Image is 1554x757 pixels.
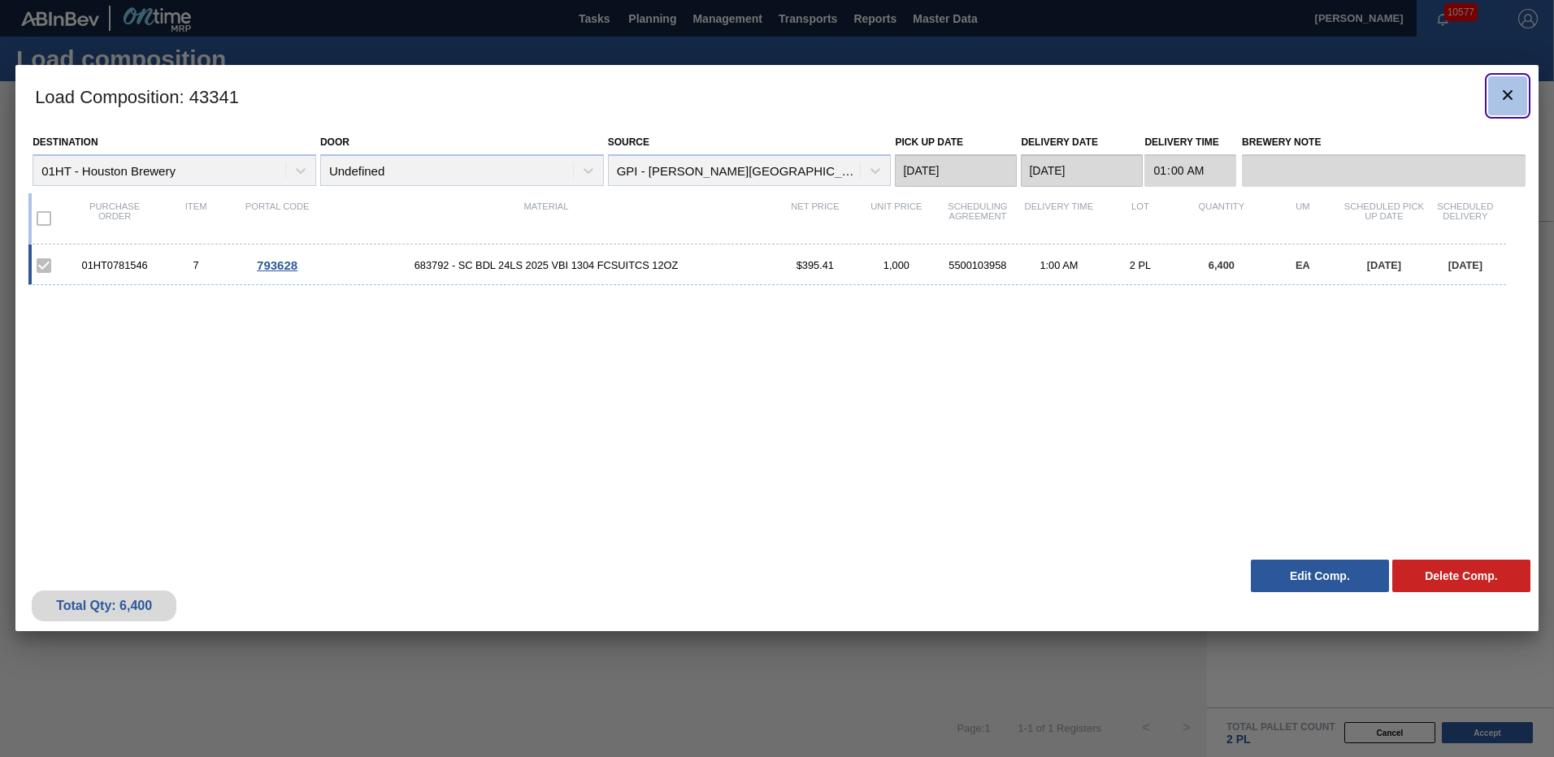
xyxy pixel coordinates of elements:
div: Unit Price [856,201,937,236]
span: [DATE] [1367,259,1401,271]
div: Go to Order [237,258,318,272]
label: Delivery Time [1144,131,1236,154]
span: 6,400 [1209,259,1235,271]
div: Total Qty: 6,400 [44,599,164,613]
div: 2 PL [1100,259,1181,271]
div: Net Price [775,201,856,236]
label: Door [320,136,349,148]
input: mm/dd/yyyy [1021,154,1143,187]
label: Source [608,136,649,148]
button: Edit Comp. [1251,560,1389,592]
span: EA [1296,259,1310,271]
input: mm/dd/yyyy [895,154,1017,187]
div: 1:00 AM [1018,259,1100,271]
div: Quantity [1181,201,1262,236]
label: Pick up Date [895,136,963,148]
div: Delivery Time [1018,201,1100,236]
div: Scheduling Agreement [937,201,1018,236]
label: Delivery Date [1021,136,1097,148]
div: Scheduled Delivery [1425,201,1506,236]
div: 1,000 [856,259,937,271]
div: Item [155,201,237,236]
div: UM [1262,201,1343,236]
div: 5500103958 [937,259,1018,271]
div: Material [318,201,775,236]
div: Scheduled Pick up Date [1343,201,1425,236]
span: [DATE] [1448,259,1482,271]
span: 683792 - SC BDL 24LS 2025 VBI 1304 FCSUITCS 12OZ [318,259,775,271]
div: Portal code [237,201,318,236]
div: $395.41 [775,259,856,271]
div: 7 [155,259,237,271]
button: Delete Comp. [1392,560,1530,592]
div: Purchase order [74,201,155,236]
h3: Load Composition : 43341 [15,65,1539,127]
div: Lot [1100,201,1181,236]
label: Brewery Note [1242,131,1526,154]
label: Destination [33,136,98,148]
div: 01HT0781546 [74,259,155,271]
span: 793628 [257,258,297,272]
